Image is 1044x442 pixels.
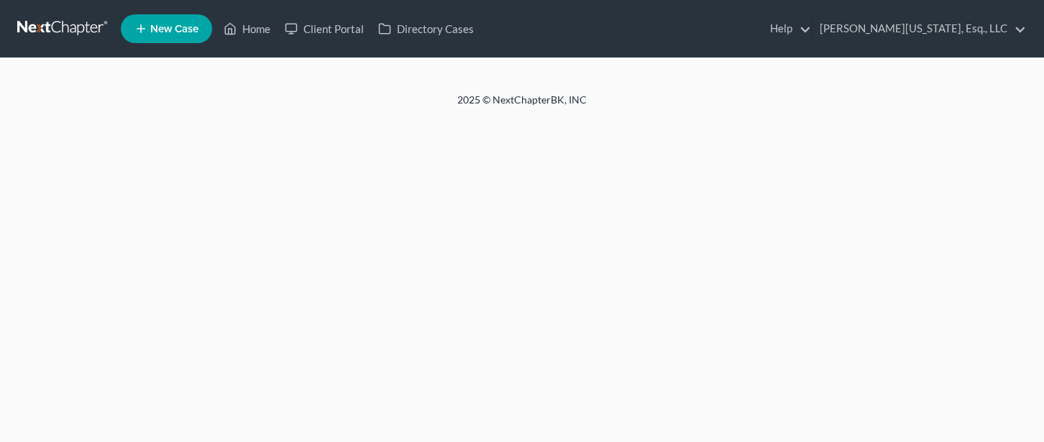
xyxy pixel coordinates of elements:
[278,16,371,42] a: Client Portal
[216,16,278,42] a: Home
[763,16,811,42] a: Help
[812,16,1026,42] a: [PERSON_NAME][US_STATE], Esq., LLC
[112,93,932,119] div: 2025 © NextChapterBK, INC
[371,16,481,42] a: Directory Cases
[121,14,212,43] new-legal-case-button: New Case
